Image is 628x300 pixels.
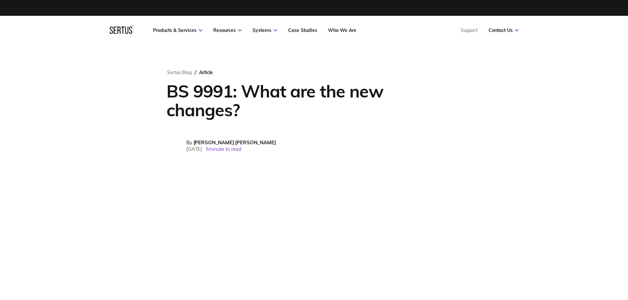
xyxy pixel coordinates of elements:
a: Resources [213,27,242,33]
a: Who We Are [328,27,356,33]
span: [DATE] [186,146,202,152]
a: Sertus Blog [167,69,192,75]
div: By [186,139,276,146]
a: Systems [253,27,277,33]
a: Support [461,27,478,33]
h1: BS 9991: What are the new changes? [166,82,419,119]
a: Products & Services [153,27,202,33]
span: 5 minute to read [206,146,241,152]
span: [PERSON_NAME] [PERSON_NAME] [194,139,276,146]
a: Case Studies [288,27,317,33]
a: Contact Us [489,27,519,33]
